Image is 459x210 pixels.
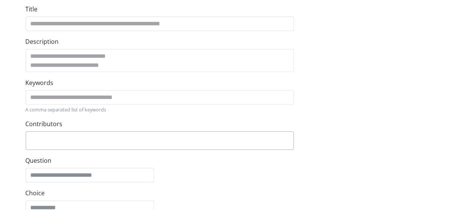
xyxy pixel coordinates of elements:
label: Description [26,37,59,46]
label: Contributors [26,119,63,128]
label: Choice [26,188,45,198]
small: A comma separated list of keywords [26,106,294,113]
label: Keywords [26,78,54,87]
label: Title [26,5,38,14]
label: Question [26,156,52,165]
